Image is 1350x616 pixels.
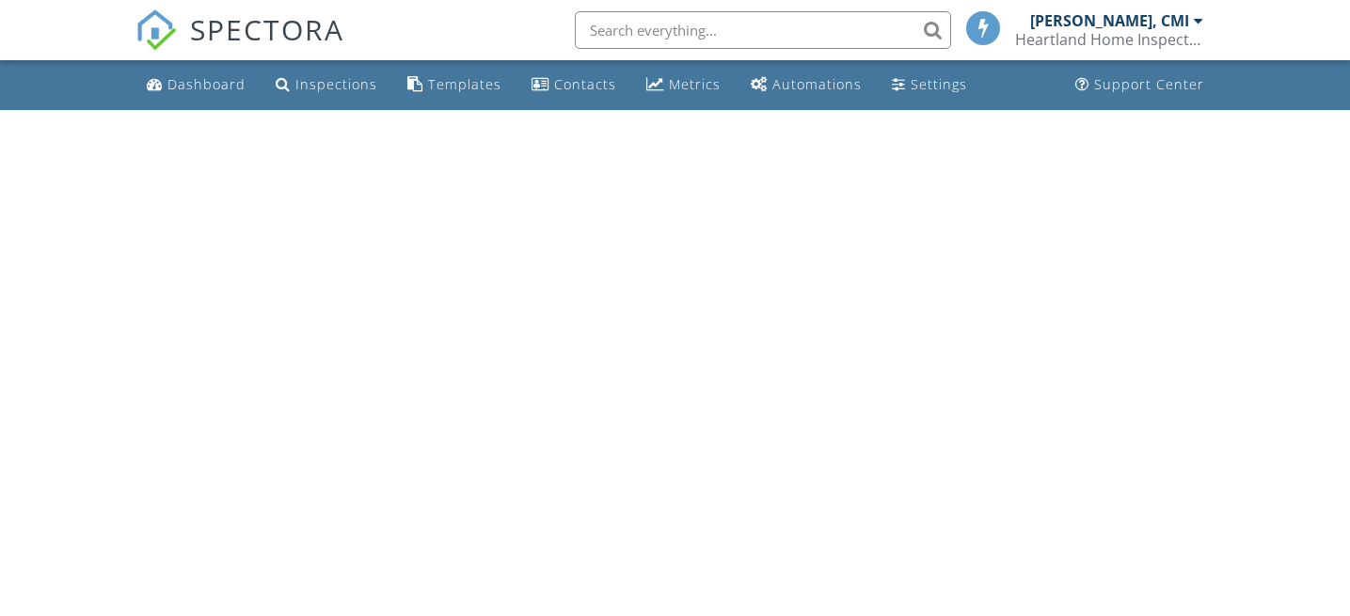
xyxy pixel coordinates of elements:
[554,75,616,93] div: Contacts
[575,11,951,49] input: Search everything...
[428,75,501,93] div: Templates
[669,75,721,93] div: Metrics
[884,68,975,103] a: Settings
[135,25,344,65] a: SPECTORA
[268,68,385,103] a: Inspections
[524,68,624,103] a: Contacts
[743,68,869,103] a: Automations (Basic)
[295,75,377,93] div: Inspections
[400,68,509,103] a: Templates
[1068,68,1212,103] a: Support Center
[772,75,862,93] div: Automations
[167,75,246,93] div: Dashboard
[139,68,253,103] a: Dashboard
[1015,30,1203,49] div: Heartland Home Inspections LLC
[135,9,177,51] img: The Best Home Inspection Software - Spectora
[911,75,967,93] div: Settings
[639,68,728,103] a: Metrics
[1094,75,1204,93] div: Support Center
[190,9,344,49] span: SPECTORA
[1030,11,1189,30] div: [PERSON_NAME], CMI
